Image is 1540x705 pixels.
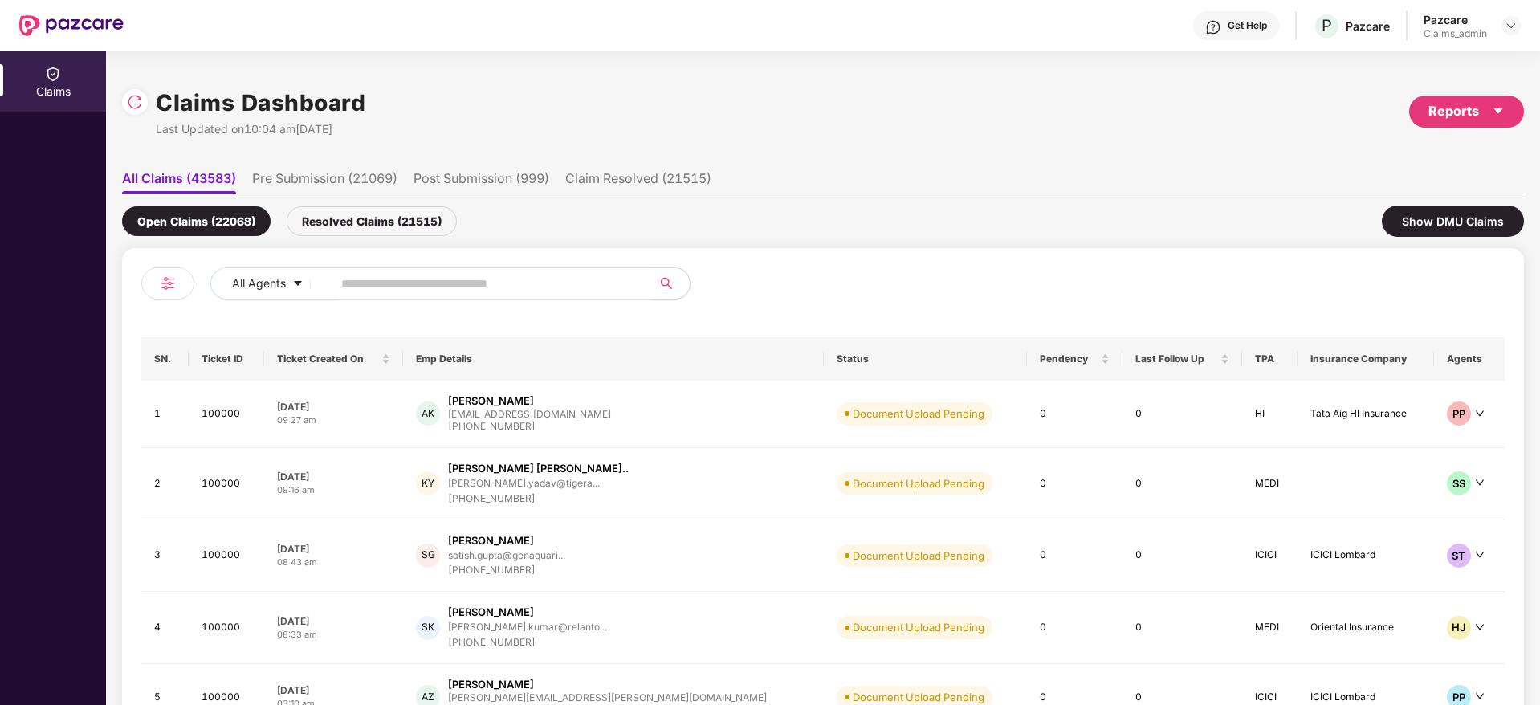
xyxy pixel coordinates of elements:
[1475,622,1485,632] span: down
[1135,352,1217,365] span: Last Follow Up
[1447,616,1471,640] div: HJ
[1475,691,1485,701] span: down
[1122,337,1242,381] th: Last Follow Up
[1447,544,1471,568] div: ST
[1475,550,1485,560] span: down
[1040,352,1098,365] span: Pendency
[1475,409,1485,418] span: down
[1424,12,1487,27] div: Pazcare
[1447,401,1471,426] div: PP
[45,66,61,82] img: svg+xml;base64,PHN2ZyBpZD0iQ2xhaW0iIHhtbG5zPSJodHRwOi8vd3d3LnczLm9yZy8yMDAwL3N2ZyIgd2lkdGg9IjIwIi...
[1434,337,1505,381] th: Agents
[1346,18,1390,34] div: Pazcare
[264,337,403,381] th: Ticket Created On
[19,15,124,36] img: New Pazcare Logo
[1228,19,1267,32] div: Get Help
[1505,19,1518,32] img: svg+xml;base64,PHN2ZyBpZD0iRHJvcGRvd24tMzJ4MzIiIHhtbG5zPSJodHRwOi8vd3d3LnczLm9yZy8yMDAwL3N2ZyIgd2...
[1322,16,1332,35] span: P
[277,352,378,365] span: Ticket Created On
[1027,337,1123,381] th: Pendency
[1424,27,1487,40] div: Claims_admin
[1447,471,1471,495] div: SS
[1205,19,1221,35] img: svg+xml;base64,PHN2ZyBpZD0iSGVscC0zMngzMiIgeG1sbnM9Imh0dHA6Ly93d3cudzMub3JnLzIwMDAvc3ZnIiB3aWR0aD...
[1475,478,1485,487] span: down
